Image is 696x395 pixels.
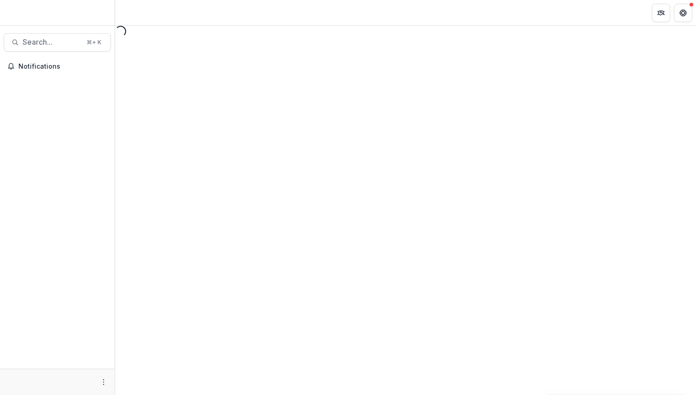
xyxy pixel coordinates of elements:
[85,37,103,47] div: ⌘ + K
[4,59,111,74] button: Notifications
[23,38,81,47] span: Search...
[18,63,107,71] span: Notifications
[98,377,109,388] button: More
[4,33,111,52] button: Search...
[652,4,670,22] button: Partners
[674,4,692,22] button: Get Help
